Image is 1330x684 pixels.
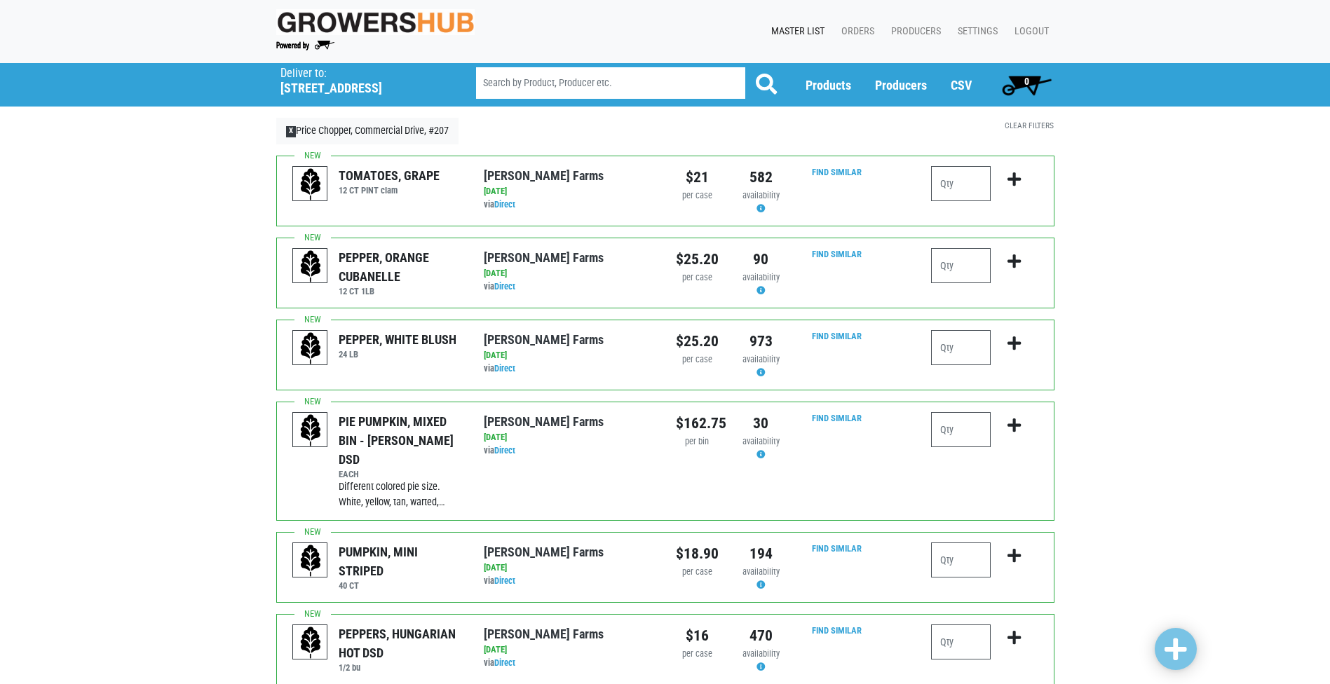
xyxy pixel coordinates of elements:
[484,168,604,183] a: [PERSON_NAME] Farms
[476,67,745,99] input: Search by Product, Producer etc.
[339,662,463,673] h6: 1/2 bu
[951,78,972,93] a: CSV
[484,657,654,670] div: via
[293,331,328,366] img: placeholder-variety-43d6402dacf2d531de610a020419775a.svg
[931,166,991,201] input: Qty
[676,166,719,189] div: $21
[812,167,862,177] a: Find Similar
[339,580,463,591] h6: 40 CT
[494,363,515,374] a: Direct
[339,624,463,662] div: PEPPERS, HUNGARIAN HOT DSD
[484,414,604,429] a: [PERSON_NAME] Farms
[484,444,654,458] div: via
[1003,18,1054,45] a: Logout
[812,625,862,636] a: Find Similar
[946,18,1003,45] a: Settings
[484,198,654,212] div: via
[740,166,782,189] div: 582
[740,412,782,435] div: 30
[494,575,515,586] a: Direct
[339,412,463,469] div: PIE PUMPKIN, MIXED BIN - [PERSON_NAME] DSD
[931,248,991,283] input: Qty
[484,643,654,657] div: [DATE]
[806,78,851,93] a: Products
[931,330,991,365] input: Qty
[880,18,946,45] a: Producers
[812,543,862,554] a: Find Similar
[742,272,780,282] span: availability
[339,479,463,509] div: Different colored pie size. White, yellow, tan, warted,
[276,9,475,35] img: original-fc7597fdc6adbb9d0e2ae620e786d1a2.jpg
[676,271,719,285] div: per case
[484,267,654,280] div: [DATE]
[676,412,719,435] div: $162.75
[676,248,719,271] div: $25.20
[276,41,334,50] img: Powered by Big Wheelbarrow
[339,330,456,349] div: PEPPER, WHITE BLUSH
[740,330,782,353] div: 973
[740,542,782,565] div: 194
[996,71,1058,99] a: 0
[484,627,604,641] a: [PERSON_NAME] Farms
[484,349,654,362] div: [DATE]
[676,189,719,203] div: per case
[280,81,440,96] h5: [STREET_ADDRESS]
[740,624,782,647] div: 470
[676,542,719,565] div: $18.90
[286,126,297,137] span: X
[931,624,991,659] input: Qty
[484,545,604,559] a: [PERSON_NAME] Farms
[494,199,515,210] a: Direct
[484,185,654,198] div: [DATE]
[676,435,719,449] div: per bin
[339,469,463,479] h6: EACH
[676,648,719,661] div: per case
[293,249,328,284] img: placeholder-variety-43d6402dacf2d531de610a020419775a.svg
[931,412,991,447] input: Qty
[484,431,654,444] div: [DATE]
[339,542,463,580] div: PUMPKIN, MINI STRIPED
[494,445,515,456] a: Direct
[293,625,328,660] img: placeholder-variety-43d6402dacf2d531de610a020419775a.svg
[676,330,719,353] div: $25.20
[676,624,719,647] div: $16
[742,190,780,200] span: availability
[931,542,991,577] input: Qty
[1024,76,1029,87] span: 0
[339,166,440,185] div: TOMATOES, GRAPE
[494,281,515,292] a: Direct
[484,280,654,294] div: via
[280,67,440,81] p: Deliver to:
[280,63,451,96] span: Price Chopper, Commercial Drive, #207 (4535 Commercial Dr, New Hartford, NY 13413, USA)
[760,18,830,45] a: Master List
[293,167,328,202] img: placeholder-variety-43d6402dacf2d531de610a020419775a.svg
[1005,121,1054,130] a: Clear Filters
[339,248,463,286] div: PEPPER, ORANGE CUBANELLE
[293,413,328,448] img: placeholder-variety-43d6402dacf2d531de610a020419775a.svg
[293,543,328,578] img: placeholder-variety-43d6402dacf2d531de610a020419775a.svg
[339,286,463,296] h6: 12 CT 1LB
[742,648,780,659] span: availability
[484,561,654,575] div: [DATE]
[484,575,654,588] div: via
[484,332,604,347] a: [PERSON_NAME] Farms
[676,353,719,367] div: per case
[742,566,780,577] span: availability
[812,249,862,259] a: Find Similar
[830,18,880,45] a: Orders
[875,78,927,93] a: Producers
[484,250,604,265] a: [PERSON_NAME] Farms
[484,362,654,376] div: via
[812,413,862,423] a: Find Similar
[812,331,862,341] a: Find Similar
[339,185,440,196] h6: 12 CT PINT clam
[339,349,456,360] h6: 24 LB
[494,657,515,668] a: Direct
[742,436,780,446] span: availability
[276,118,459,144] a: XPrice Chopper, Commercial Drive, #207
[676,566,719,579] div: per case
[742,354,780,364] span: availability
